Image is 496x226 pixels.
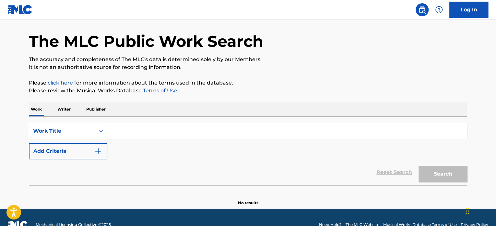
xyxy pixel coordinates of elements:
img: help [435,6,443,14]
iframe: Chat Widget [464,195,496,226]
div: Widget de chat [464,195,496,226]
button: Add Criteria [29,143,107,159]
p: Please for more information about the terms used in the database. [29,79,467,87]
a: Log In [449,2,488,18]
img: 9d2ae6d4665cec9f34b9.svg [94,147,102,155]
p: It is not an authoritative source for recording information. [29,63,467,71]
div: Help [432,3,445,16]
p: Writer [55,102,73,116]
a: Public Search [416,3,429,16]
img: MLC Logo [8,5,33,14]
form: Search Form [29,123,467,185]
div: Work Title [33,127,91,135]
p: No results [238,192,258,206]
p: Publisher [84,102,108,116]
p: Work [29,102,44,116]
p: Please review the Musical Works Database [29,87,467,95]
p: The accuracy and completeness of The MLC's data is determined solely by our Members. [29,56,467,63]
a: Terms of Use [142,87,177,94]
h1: The MLC Public Work Search [29,32,263,51]
a: click here [48,80,73,86]
img: search [418,6,426,14]
div: Glisser [466,201,469,221]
